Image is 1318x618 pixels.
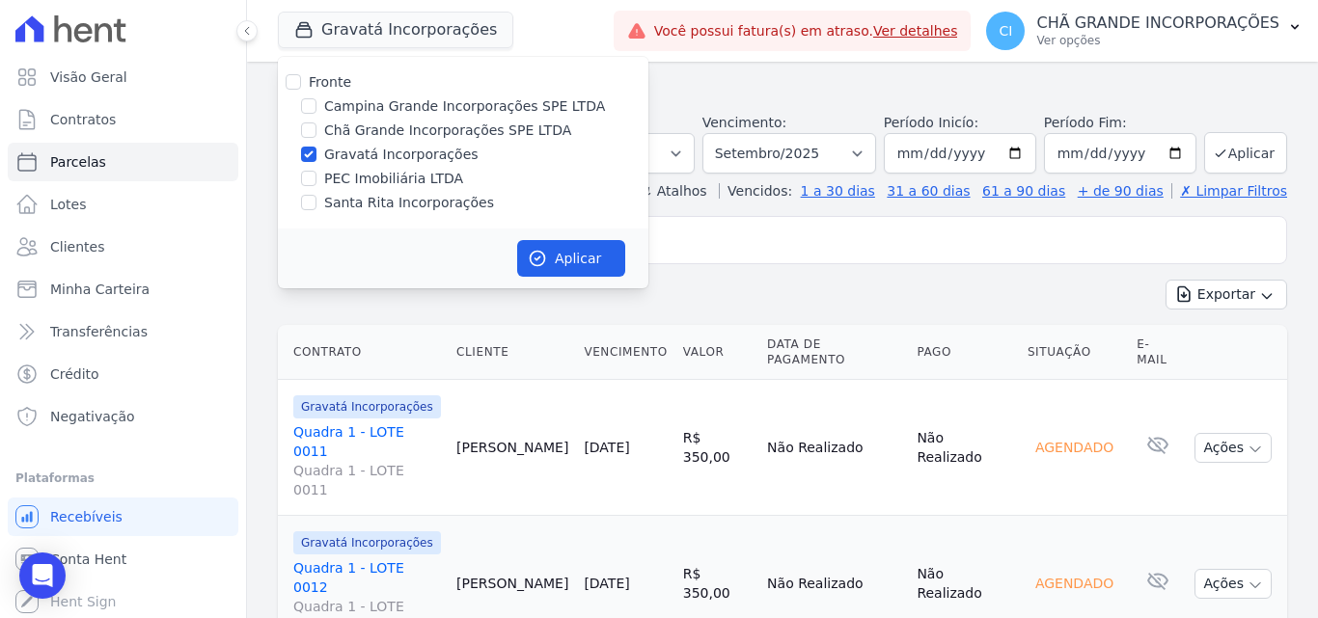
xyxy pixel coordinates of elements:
span: Você possui fatura(s) em atraso. [654,21,958,41]
p: Ver opções [1036,33,1279,48]
label: Santa Rita Incorporações [324,193,494,213]
a: Lotes [8,185,238,224]
a: 31 a 60 dias [887,183,970,199]
a: Contratos [8,100,238,139]
label: Período Inicío: [884,115,978,130]
th: Situação [1020,325,1129,380]
span: Minha Carteira [50,280,150,299]
label: Vencimento: [702,115,786,130]
button: Ações [1194,569,1272,599]
a: ✗ Limpar Filtros [1171,183,1287,199]
span: Negativação [50,407,135,426]
a: Recebíveis [8,497,238,536]
button: Aplicar [1204,132,1287,174]
a: 1 a 30 dias [801,183,875,199]
button: CI CHÃ GRANDE INCORPORAÇÕES Ver opções [971,4,1318,58]
label: Fronte [309,74,351,90]
a: Quadra 1 - LOTE 0011Quadra 1 - LOTE 0011 [293,422,441,499]
a: Minha Carteira [8,270,238,309]
span: Contratos [50,110,116,129]
th: Pago [909,325,1020,380]
button: Ações [1194,433,1272,463]
button: Aplicar [517,240,625,277]
a: Transferências [8,312,238,351]
span: Conta Hent [50,550,126,569]
button: Exportar [1166,280,1287,309]
a: + de 90 dias [1078,183,1164,199]
label: Período Fim: [1044,113,1196,133]
td: [PERSON_NAME] [449,380,576,516]
th: Contrato [278,325,449,380]
span: Transferências [50,322,148,341]
label: ↯ Atalhos [641,183,706,199]
th: Valor [675,325,759,380]
p: CHÃ GRANDE INCORPORAÇÕES [1036,13,1279,33]
div: Agendado [1028,570,1121,597]
span: Visão Geral [50,67,127,87]
th: Data de Pagamento [759,325,909,380]
div: Agendado [1028,434,1121,461]
span: Crédito [50,364,99,384]
td: R$ 350,00 [675,380,759,516]
span: Gravatá Incorporações [293,395,441,418]
a: [DATE] [584,576,629,591]
a: Ver detalhes [873,23,958,39]
td: Não Realizado [759,380,909,516]
button: Gravatá Incorporações [278,12,513,48]
a: Parcelas [8,143,238,181]
th: E-mail [1129,325,1187,380]
a: 61 a 90 dias [982,183,1065,199]
a: [DATE] [584,440,629,455]
span: Parcelas [50,152,106,172]
label: Campina Grande Incorporações SPE LTDA [324,96,605,117]
a: Clientes [8,228,238,266]
label: PEC Imobiliária LTDA [324,169,463,189]
th: Vencimento [576,325,674,380]
a: Conta Hent [8,540,238,578]
span: Clientes [50,237,104,256]
label: Gravatá Incorporações [324,145,479,165]
th: Cliente [449,325,576,380]
input: Buscar por nome do lote ou do cliente [314,221,1278,259]
div: Open Intercom Messenger [19,552,66,599]
a: Negativação [8,397,238,436]
span: Recebíveis [50,507,123,526]
a: Visão Geral [8,58,238,96]
div: Plataformas [15,467,231,490]
span: CI [1000,24,1013,38]
label: Vencidos: [719,183,792,199]
span: Quadra 1 - LOTE 0011 [293,461,441,499]
td: Não Realizado [909,380,1020,516]
span: Gravatá Incorporações [293,531,441,554]
span: Lotes [50,195,87,214]
label: Chã Grande Incorporações SPE LTDA [324,121,571,141]
a: Crédito [8,355,238,393]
